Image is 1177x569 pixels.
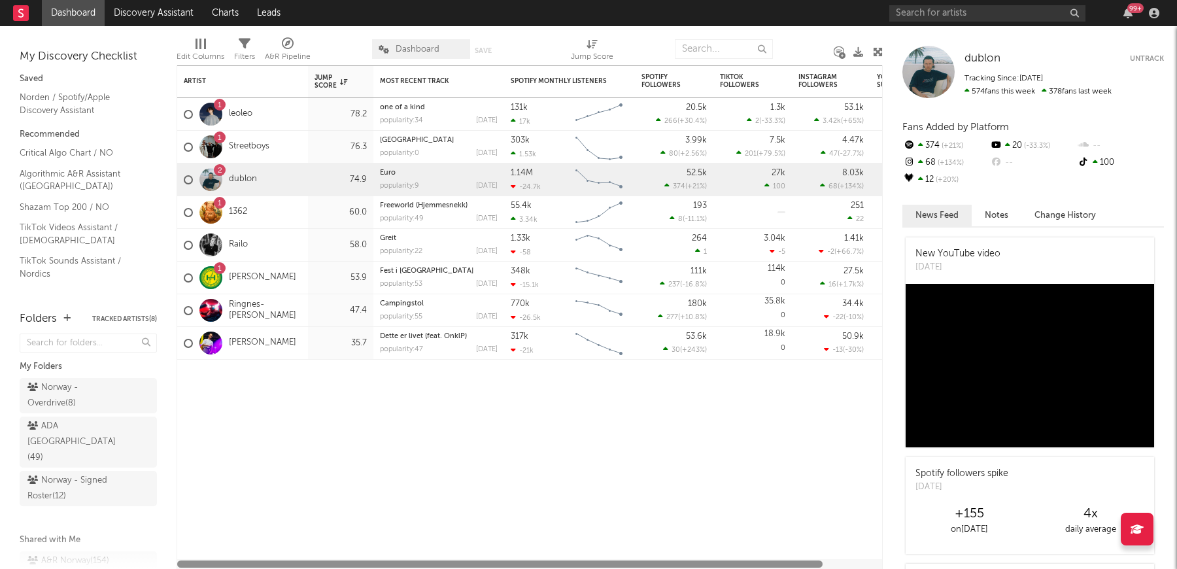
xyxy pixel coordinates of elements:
div: ( ) [824,313,864,321]
div: ( ) [820,280,864,288]
a: Streetboys [229,141,269,152]
a: Critical Algo Chart / NO [20,146,144,160]
div: Jump Score [571,49,613,65]
div: 47.4 [315,303,367,319]
div: +155 [909,506,1030,522]
div: 1.53k [511,150,536,158]
div: popularity: 53 [380,281,422,288]
span: +10.8 % [680,314,705,321]
span: +20 % [934,177,959,184]
a: leoleo [229,109,252,120]
button: Change History [1021,205,1109,226]
div: [DATE] [476,215,498,222]
span: +79.5 % [759,150,783,158]
div: 35.8k [764,297,785,305]
div: Oslo [380,137,498,144]
span: 68 [828,183,838,190]
a: [PERSON_NAME] [229,272,296,283]
span: +30.4 % [679,118,705,125]
span: 266 [664,118,677,125]
span: -33.3 % [1022,143,1050,150]
a: 1362 [229,207,247,218]
span: Dashboard [396,45,439,54]
span: +134 % [840,183,862,190]
div: Saved [20,71,157,87]
a: Ringnes-[PERSON_NAME] [229,300,301,322]
div: -- [1077,137,1164,154]
div: Edit Columns [177,33,224,71]
div: 1.41k [844,234,864,243]
div: Euro [380,169,498,177]
div: 53.9 [315,270,367,286]
div: ( ) [820,182,864,190]
div: 18.9k [764,330,785,338]
div: 55.4k [511,201,532,210]
div: 17k [511,117,530,126]
div: popularity: 9 [380,182,419,190]
div: 3.04k [764,234,785,243]
div: 3.99k [685,136,707,145]
div: Spotify followers spike [915,467,1008,481]
div: -15.1k [511,281,539,289]
div: -21k [511,346,534,354]
a: Algorithmic A&R Assistant ([GEOGRAPHIC_DATA]) [20,167,144,194]
div: Freeworld (Hjemmesnekk) [380,202,498,209]
button: Notes [972,205,1021,226]
span: -27.7 % [840,150,862,158]
div: -- [989,154,1076,171]
input: Search for folders... [20,334,157,353]
div: 1.33k [511,234,530,243]
div: 99 + [1127,3,1144,13]
div: one of a kind [380,104,498,111]
div: [DATE] [476,248,498,255]
div: daily average [1030,522,1151,538]
div: 303k [511,136,530,145]
span: Tracking Since: [DATE] [964,75,1043,82]
span: -2 [827,249,834,256]
div: -58 [511,248,531,256]
div: ( ) [819,247,864,256]
div: 193 [693,201,707,210]
div: [DATE] [476,182,498,190]
span: 22 [856,216,864,223]
div: [DATE] [915,261,1000,274]
span: +21 % [687,183,705,190]
div: popularity: 49 [380,215,424,222]
div: -26.5k [511,313,541,322]
div: My Discovery Checklist [20,49,157,65]
div: 3.34k [511,215,537,224]
div: 53.6k [686,332,707,341]
div: ( ) [814,116,864,125]
div: Campingstol [380,300,498,307]
div: A&R Norway ( 154 ) [27,553,109,569]
a: [GEOGRAPHIC_DATA] [380,137,454,144]
span: 47 [829,150,838,158]
div: 74.9 [315,172,367,188]
div: My Folders [20,359,157,375]
svg: Chart title [570,327,628,360]
div: Filters [234,33,255,71]
div: 35.7 [315,336,367,351]
span: 8 [678,216,683,223]
div: Spotify Followers [641,73,687,89]
div: ( ) [747,116,785,125]
div: 8.03k [842,169,864,177]
div: ( ) [824,345,864,354]
span: -11.1 % [685,216,705,223]
button: News Feed [902,205,972,226]
div: ( ) [663,345,707,354]
input: Search for artists [889,5,1085,22]
span: 378 fans last week [964,88,1112,95]
svg: Chart title [570,262,628,294]
div: 0 [720,262,785,294]
svg: Chart title [570,164,628,196]
div: on [DATE] [909,522,1030,538]
div: 34.4k [842,300,864,308]
div: 131k [511,103,528,112]
span: 100 [773,183,785,190]
div: popularity: 22 [380,248,422,255]
a: Euro [380,169,396,177]
span: 277 [666,314,678,321]
span: 574 fans this week [964,88,1035,95]
div: ( ) [656,116,707,125]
